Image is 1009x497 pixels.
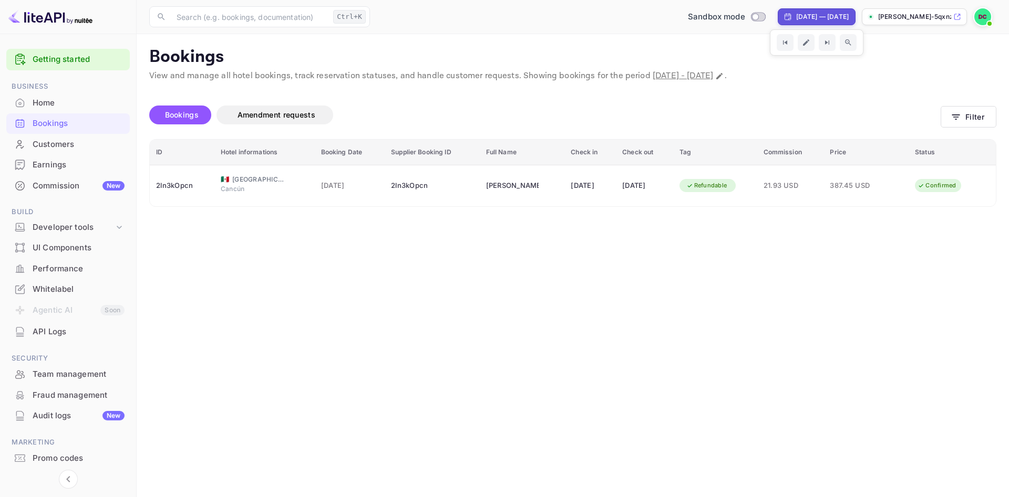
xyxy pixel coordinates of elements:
div: Ctrl+K [333,10,366,24]
a: Bookings [6,113,130,133]
div: API Logs [33,326,125,338]
p: Bookings [149,47,996,68]
div: Developer tools [6,218,130,237]
div: New [102,181,125,191]
span: Security [6,353,130,364]
div: Getting started [6,49,130,70]
div: Fraud management [33,389,125,401]
span: Build [6,206,130,218]
div: Audit logsNew [6,406,130,426]
img: Danilo Chantez [974,8,991,25]
th: Supplier Booking ID [385,140,480,165]
span: Amendment requests [238,110,315,119]
a: Performance [6,259,130,278]
a: Getting started [33,54,125,66]
div: Audit logs [33,410,125,422]
button: Go to previous time period [777,34,794,51]
th: Tag [673,140,757,165]
span: [DATE] - [DATE] [653,70,713,81]
a: Home [6,93,130,112]
th: Check in [564,140,616,165]
div: UI Components [33,242,125,254]
div: Customers [6,134,130,155]
a: Fraud management [6,385,130,405]
span: Marketing [6,437,130,448]
a: Customers [6,134,130,154]
a: API Logs [6,322,130,341]
a: Team management [6,364,130,384]
div: 2ln3kOpcn [391,177,473,194]
div: Fraud management [6,385,130,406]
a: Whitelabel [6,279,130,299]
div: Customers [33,139,125,151]
div: Promo codes [6,448,130,469]
div: CommissionNew [6,176,130,196]
button: Go to next time period [819,34,836,51]
div: Earnings [6,155,130,175]
button: Collapse navigation [59,470,78,489]
a: UI Components [6,238,130,257]
div: Team management [33,368,125,380]
button: Edit date range [798,34,815,51]
a: CommissionNew [6,176,130,195]
span: 21.93 USD [764,180,818,192]
a: Audit logsNew [6,406,130,425]
th: Booking Date [315,140,385,165]
div: Developer tools [33,221,114,234]
span: [GEOGRAPHIC_DATA] [232,175,285,184]
button: Zoom out time range [840,34,857,51]
th: Hotel informations [214,140,315,165]
span: Sandbox mode [688,11,745,23]
div: Whitelabel [6,279,130,300]
th: Full Name [480,140,565,165]
div: Earnings [33,159,125,171]
div: John Doe [486,177,539,194]
div: Performance [33,263,125,275]
div: Refundable [679,179,734,192]
div: Whitelabel [33,283,125,295]
th: Price [823,140,909,165]
div: Promo codes [33,452,125,464]
th: ID [150,140,214,165]
th: Commission [757,140,824,165]
th: Status [909,140,996,165]
a: Promo codes [6,448,130,468]
div: Bookings [33,118,125,130]
input: Search (e.g. bookings, documentation) [170,6,329,27]
div: Home [6,93,130,113]
div: New [102,411,125,420]
div: Switch to Production mode [684,11,769,23]
img: LiteAPI logo [8,8,92,25]
span: Mexico [221,176,229,183]
div: [DATE] [622,177,666,194]
div: UI Components [6,238,130,258]
button: Filter [941,106,996,128]
div: Home [33,97,125,109]
table: booking table [150,140,996,206]
div: [DATE] [571,177,610,194]
div: Bookings [6,113,130,134]
p: View and manage all hotel bookings, track reservation statuses, and handle customer requests. Sho... [149,70,996,82]
button: Change date range [714,71,725,81]
div: API Logs [6,322,130,342]
span: Business [6,81,130,92]
div: Team management [6,364,130,385]
div: account-settings tabs [149,105,941,124]
p: [PERSON_NAME]-5qxnz.n... [878,12,951,22]
span: [DATE] [321,180,379,192]
div: Confirmed [911,179,963,192]
span: Cancún [221,184,273,194]
a: Earnings [6,155,130,174]
span: Bookings [165,110,199,119]
div: 2ln3kOpcn [156,177,208,194]
div: Commission [33,180,125,192]
span: 387.45 USD [830,180,882,192]
div: [DATE] — [DATE] [796,12,849,22]
th: Check out [616,140,673,165]
div: Performance [6,259,130,279]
